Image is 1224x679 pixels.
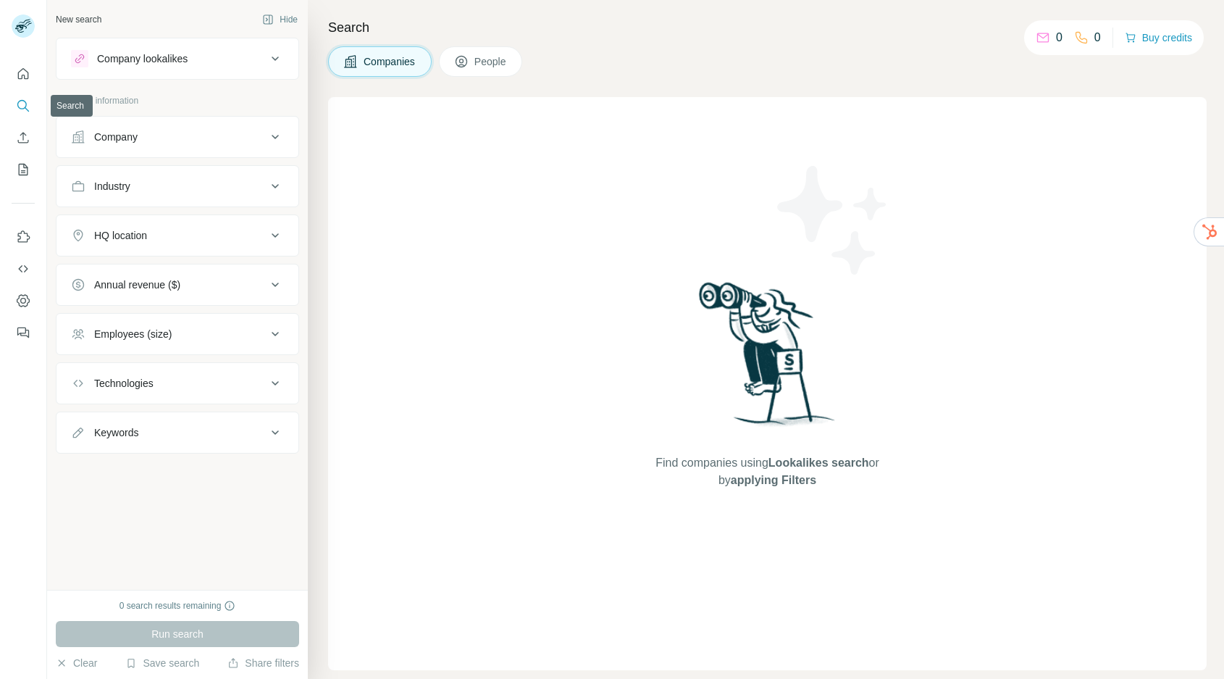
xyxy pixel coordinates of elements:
img: Surfe Illustration - Woman searching with binoculars [692,278,843,440]
button: Dashboard [12,288,35,314]
p: 0 [1094,29,1101,46]
span: applying Filters [731,474,816,486]
div: Company lookalikes [97,51,188,66]
button: Buy credits [1125,28,1192,48]
button: Keywords [56,415,298,450]
div: Keywords [94,425,138,440]
button: Share filters [227,656,299,670]
button: Search [12,93,35,119]
button: Use Surfe API [12,256,35,282]
button: My lists [12,157,35,183]
div: Employees (size) [94,327,172,341]
button: Feedback [12,320,35,346]
button: Company lookalikes [56,41,298,76]
div: New search [56,13,101,26]
button: Employees (size) [56,317,298,351]
span: Find companies using or by [651,454,883,489]
p: Company information [56,94,299,107]
button: Use Surfe on LinkedIn [12,224,35,250]
div: Industry [94,179,130,193]
div: 0 search results remaining [120,599,236,612]
button: Save search [125,656,199,670]
p: 0 [1056,29,1062,46]
div: Company [94,130,138,144]
button: Quick start [12,61,35,87]
button: Company [56,120,298,154]
button: Annual revenue ($) [56,267,298,302]
div: Annual revenue ($) [94,278,180,292]
img: Surfe Illustration - Stars [768,155,898,286]
h4: Search [328,17,1207,38]
button: Clear [56,656,97,670]
button: Enrich CSV [12,125,35,151]
span: Companies [364,54,416,69]
div: Technologies [94,376,154,391]
div: HQ location [94,228,147,243]
button: Industry [56,169,298,204]
span: Lookalikes search [768,457,869,469]
button: Hide [252,9,308,30]
button: Technologies [56,366,298,401]
button: HQ location [56,218,298,253]
span: People [474,54,508,69]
